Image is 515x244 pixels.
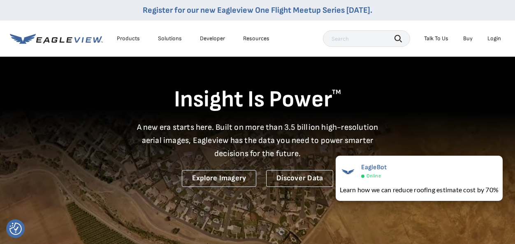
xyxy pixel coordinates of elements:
[158,35,182,42] div: Solutions
[463,35,473,42] a: Buy
[9,223,22,235] img: Revisit consent button
[340,163,356,180] img: EagleBot
[117,35,140,42] div: Products
[332,88,341,96] sup: TM
[10,85,505,114] h1: Insight Is Power
[361,163,387,171] span: EagleBot
[487,35,501,42] div: Login
[323,30,410,47] input: Search
[367,173,381,179] span: Online
[143,5,372,15] a: Register for our new Eagleview One Flight Meetup Series [DATE].
[200,35,225,42] a: Developer
[243,35,269,42] div: Resources
[266,170,333,187] a: Discover Data
[182,170,257,187] a: Explore Imagery
[424,35,448,42] div: Talk To Us
[9,223,22,235] button: Consent Preferences
[132,121,383,160] p: A new era starts here. Built on more than 3.5 billion high-resolution aerial images, Eagleview ha...
[340,185,499,195] div: Learn how we can reduce roofing estimate cost by 70%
